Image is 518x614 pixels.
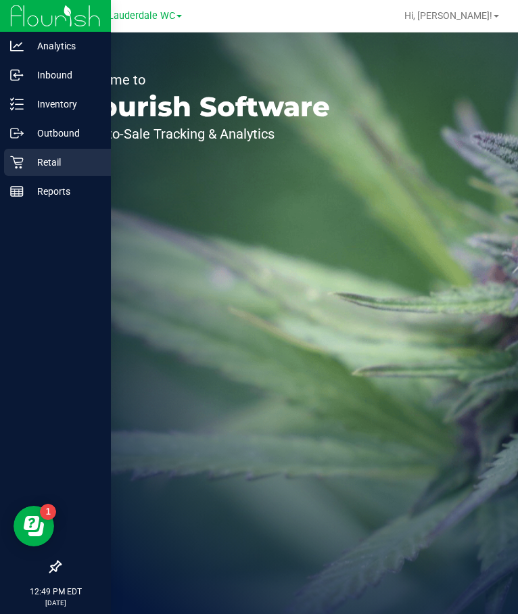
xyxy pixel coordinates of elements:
[404,10,492,21] span: Hi, [PERSON_NAME]!
[73,127,330,141] p: Seed-to-Sale Tracking & Analytics
[10,39,24,53] inline-svg: Analytics
[14,506,54,546] iframe: Resource center
[40,504,56,520] iframe: Resource center unread badge
[24,183,105,199] p: Reports
[6,586,105,598] p: 12:49 PM EDT
[6,598,105,608] p: [DATE]
[10,68,24,82] inline-svg: Inbound
[10,97,24,111] inline-svg: Inventory
[10,156,24,169] inline-svg: Retail
[24,67,105,83] p: Inbound
[94,10,175,22] span: Ft. Lauderdale WC
[24,125,105,141] p: Outbound
[24,96,105,112] p: Inventory
[73,73,330,87] p: Welcome to
[10,126,24,140] inline-svg: Outbound
[24,38,105,54] p: Analytics
[10,185,24,198] inline-svg: Reports
[24,154,105,170] p: Retail
[73,93,330,120] p: Flourish Software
